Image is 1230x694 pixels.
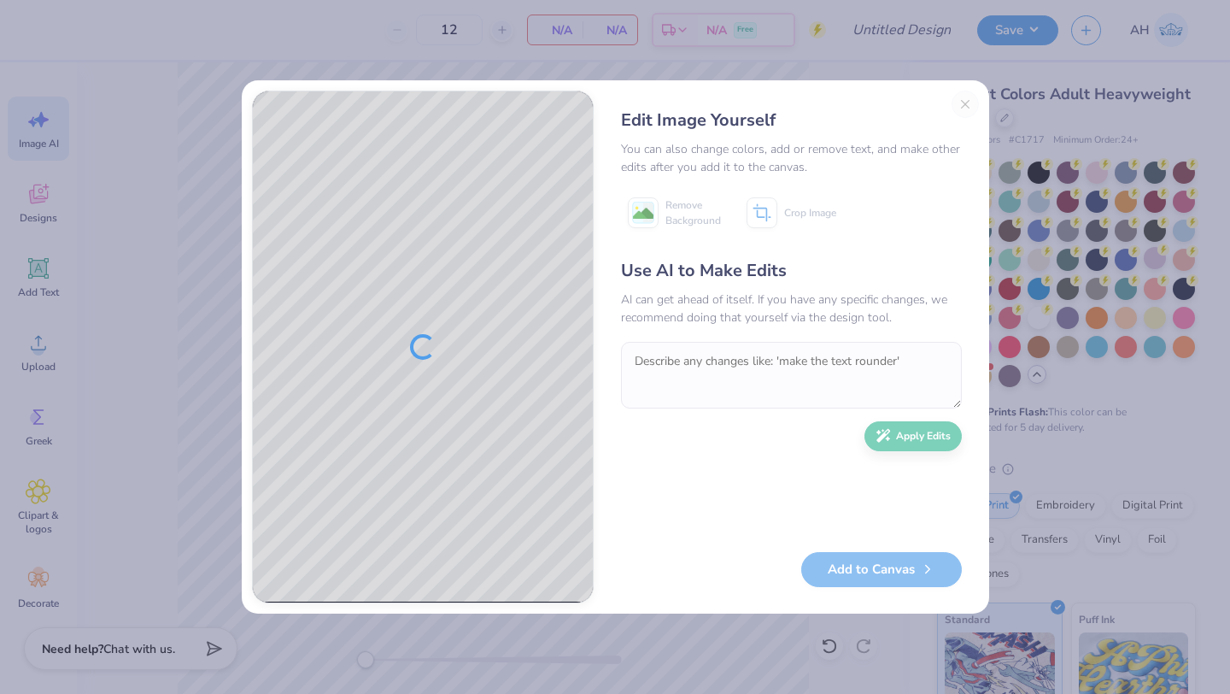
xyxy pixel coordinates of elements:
[621,291,962,326] div: AI can get ahead of itself. If you have any specific changes, we recommend doing that yourself vi...
[621,191,728,234] button: Remove Background
[621,140,962,176] div: You can also change colors, add or remove text, and make other edits after you add it to the canvas.
[665,197,721,228] span: Remove Background
[621,258,962,284] div: Use AI to Make Edits
[740,191,846,234] button: Crop Image
[784,205,836,221] span: Crop Image
[621,108,962,133] div: Edit Image Yourself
